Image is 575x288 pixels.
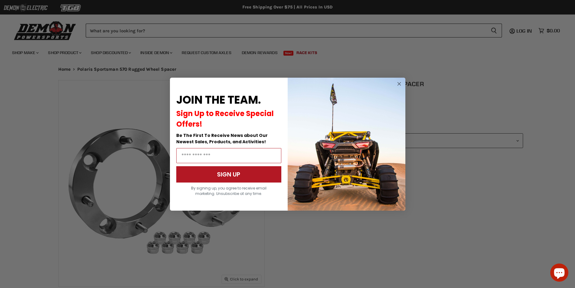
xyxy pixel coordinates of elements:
[191,186,267,196] span: By signing up, you agree to receive email marketing. Unsubscribe at any time.
[176,166,281,183] button: SIGN UP
[176,132,268,145] span: Be The First To Receive News about Our Newest Sales, Products, and Activities!
[176,108,274,129] span: Sign Up to Receive Special Offers!
[176,148,281,163] input: Email Address
[176,92,261,108] span: JOIN THE TEAM.
[395,80,403,88] button: Close dialog
[288,78,405,211] img: a9095488-b6e7-41ba-879d-588abfab540b.jpeg
[548,264,570,283] inbox-online-store-chat: Shopify online store chat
